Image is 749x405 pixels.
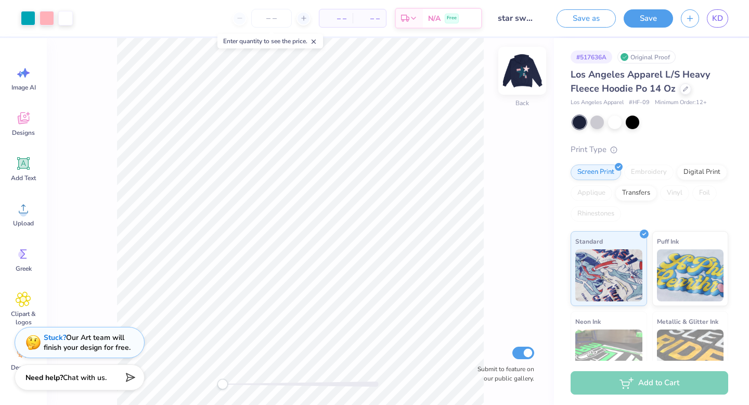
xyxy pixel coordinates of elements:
[217,379,228,389] div: Accessibility label
[707,9,728,28] a: KD
[571,144,728,156] div: Print Type
[515,98,529,108] div: Back
[490,8,541,29] input: Untitled Design
[660,185,689,201] div: Vinyl
[571,206,621,222] div: Rhinestones
[25,373,63,383] strong: Need help?
[692,185,717,201] div: Foil
[677,164,727,180] div: Digital Print
[44,333,66,343] strong: Stuck?
[571,68,710,95] span: Los Angeles Apparel L/S Heavy Fleece Hoodie Po 14 Oz
[63,373,107,383] span: Chat with us.
[251,9,292,28] input: – –
[11,174,36,182] span: Add Text
[624,9,673,28] button: Save
[11,363,36,372] span: Decorate
[712,12,723,24] span: KD
[655,98,707,107] span: Minimum Order: 12 +
[217,34,323,48] div: Enter quantity to see the price.
[11,83,36,92] span: Image AI
[557,9,616,28] button: Save as
[615,185,657,201] div: Transfers
[617,50,676,64] div: Original Proof
[44,333,131,352] div: Our Art team will finish your design for free.
[472,364,534,383] label: Submit to feature on our public gallery.
[571,98,624,107] span: Los Angeles Apparel
[16,264,32,273] span: Greek
[359,13,380,24] span: – –
[629,98,650,107] span: # HF-09
[657,249,724,301] img: Puff Ink
[12,129,35,137] span: Designs
[657,330,724,382] img: Metallic & Glitter Ink
[428,13,441,24] span: N/A
[571,185,612,201] div: Applique
[657,316,718,327] span: Metallic & Glitter Ink
[6,310,41,326] span: Clipart & logos
[571,50,612,64] div: # 517636A
[501,50,543,92] img: Back
[575,249,642,301] img: Standard
[13,219,34,227] span: Upload
[571,164,621,180] div: Screen Print
[624,164,674,180] div: Embroidery
[575,330,642,382] img: Neon Ink
[326,13,346,24] span: – –
[657,236,679,247] span: Puff Ink
[575,236,603,247] span: Standard
[447,15,457,22] span: Free
[575,316,601,327] span: Neon Ink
